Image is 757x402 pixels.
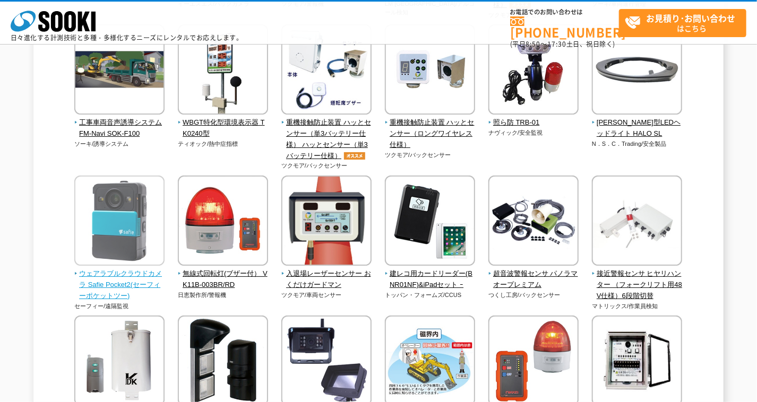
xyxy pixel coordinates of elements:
a: 入退場レーザーセンサー おくだけガードマン [281,258,372,290]
span: 建レコ用カードリーダー(BNR01NF)&iPadセット ｰ [385,268,476,291]
img: 重機接触防止装置 ハッとセンサー（ロングワイヤレス仕様） [385,24,475,117]
p: N．S．C．Trading/安全製品 [592,139,683,148]
p: ティオック/熱中症指標 [178,139,269,148]
span: WBGT特化型環境表示器 TK0240型 [178,117,269,139]
strong: お見積り･お問い合わせ [647,12,736,24]
span: [PERSON_NAME]型LEDヘッドライト HALO SL [592,117,683,139]
span: 入退場レーザーセンサー おくだけガードマン [281,268,372,291]
a: [PERSON_NAME]型LEDヘッドライト HALO SL [592,107,683,139]
img: 照ら防 TRB-01 [488,24,579,117]
img: 接近警報センサ ヒヤリハンター （フォークリフト用48V仕様）6段階切替 [592,176,682,268]
img: 建レコ用カードリーダー(BNR01NF)&iPadセット ｰ [385,176,475,268]
a: 重機接触防止装置 ハッとセンサー（単3バッテリー仕様） ハッとセンサー（単3バッテリー仕様）オススメ [281,107,372,161]
img: 全周型LEDヘッドライト HALO SL [592,24,682,117]
span: 8:50 [526,39,541,49]
img: WBGT特化型環境表示器 TK0240型 [178,24,268,117]
img: 工事車両音声誘導システム FM-Navi SOK-F100 [74,24,165,117]
span: 重機接触防止装置 ハッとセンサー（単3バッテリー仕様） ハッとセンサー（単3バッテリー仕様） [281,117,372,161]
span: 重機接触防止装置 ハッとセンサー（ロングワイヤレス仕様） [385,117,476,150]
p: ソーキ/誘導システム [74,139,165,148]
a: 接近警報センサ ヒヤリハンター （フォークリフト用48V仕様）6段階切替 [592,258,683,301]
a: WBGT特化型環境表示器 TK0240型 [178,107,269,139]
img: ウェアラブルクラウドカメラ Safie Pocket2(セーフィーポケットツー) [74,176,165,268]
p: トッパン・フォームズ/CCUS [385,291,476,300]
span: 超音波警報センサ パノラマオープレミアム [488,268,579,291]
a: お見積り･お問い合わせはこちら [619,9,746,37]
p: 日々進化する計測技術と多種・多様化するニーズにレンタルでお応えします。 [11,34,243,41]
p: ツクモア/車両センサー [281,291,372,300]
span: (平日 ～ 土日、祝日除く) [510,39,615,49]
p: セーフィー/遠隔監視 [74,302,165,311]
a: ウェアラブルクラウドカメラ Safie Pocket2(セーフィーポケットツー) [74,258,165,301]
p: 日恵製作所/警報機 [178,291,269,300]
span: お電話でのお問い合わせは [510,9,619,15]
p: ナヴィック/安全監視 [488,128,579,137]
span: ウェアラブルクラウドカメラ Safie Pocket2(セーフィーポケットツー) [74,268,165,301]
img: 重機接触防止装置 ハッとセンサー（単3バッテリー仕様） ハッとセンサー（単3バッテリー仕様） [281,24,372,117]
span: 工事車両音声誘導システム FM-Navi SOK-F100 [74,117,165,139]
a: 超音波警報センサ パノラマオープレミアム [488,258,579,290]
a: 工事車両音声誘導システム FM-Navi SOK-F100 [74,107,165,139]
span: 無線式回転灯(ブザー付） VK11B-003BR/RD [178,268,269,291]
a: 建レコ用カードリーダー(BNR01NF)&iPadセット ｰ [385,258,476,290]
p: ツクモア/バックセンサー [281,161,372,170]
p: マトリックス/作業員検知 [592,302,683,311]
p: ツクモア/バックセンサー [385,151,476,160]
img: 入退場レーザーセンサー おくだけガードマン [281,176,372,268]
a: [PHONE_NUMBER] [510,16,619,38]
img: 超音波警報センサ パノラマオープレミアム [488,176,579,268]
p: つくし工房/バックセンサー [488,291,579,300]
span: 17:30 [547,39,566,49]
img: 無線式回転灯(ブザー付） VK11B-003BR/RD [178,176,268,268]
span: 照ら防 TRB-01 [488,117,579,128]
a: 照ら防 TRB-01 [488,107,579,128]
span: 接近警報センサ ヒヤリハンター （フォークリフト用48V仕様）6段階切替 [592,268,683,301]
a: 無線式回転灯(ブザー付） VK11B-003BR/RD [178,258,269,290]
a: 重機接触防止装置 ハッとセンサー（ロングワイヤレス仕様） [385,107,476,150]
img: オススメ [341,152,368,160]
span: はこちら [625,10,746,36]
